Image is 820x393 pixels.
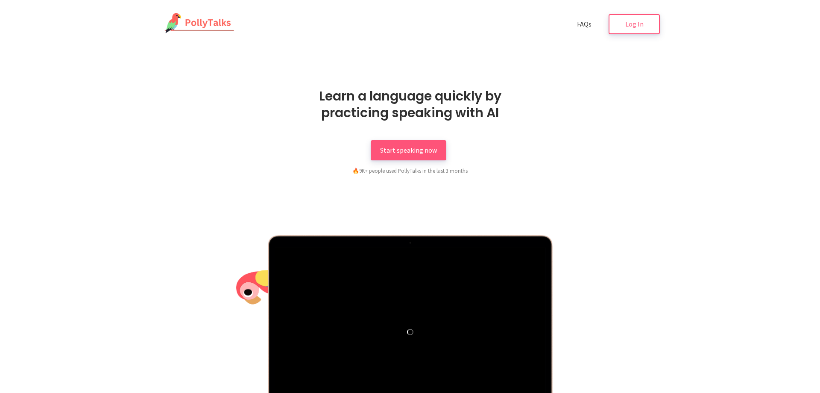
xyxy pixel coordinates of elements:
h1: Learn a language quickly by practicing speaking with AI [293,88,527,121]
a: FAQs [568,14,601,34]
a: Log In [609,14,660,34]
span: FAQs [577,20,592,28]
div: 9K+ people used PollyTalks in the last 3 months [307,166,512,175]
span: fire [352,167,359,174]
span: Log In [625,20,644,28]
img: PollyTalks Logo [160,13,234,34]
a: Start speaking now [371,140,446,160]
span: Start speaking now [380,146,437,154]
